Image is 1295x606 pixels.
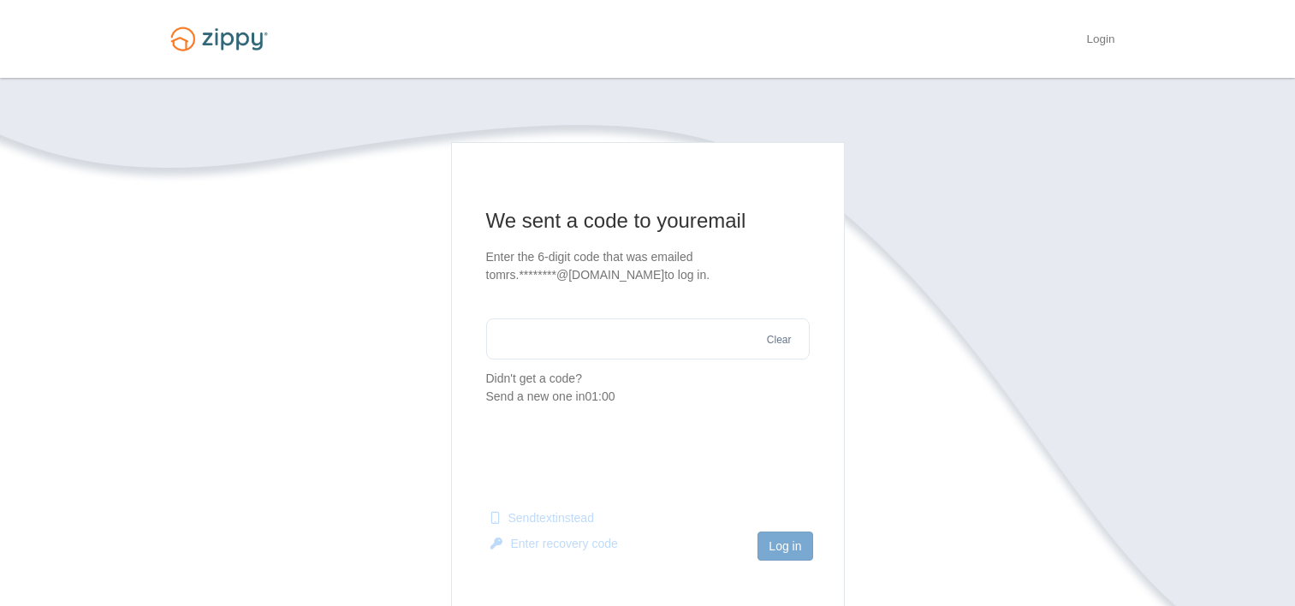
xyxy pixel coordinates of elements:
h1: We sent a code to your email [486,207,810,235]
div: Send a new one in 01:00 [486,388,810,406]
p: Enter the 6-digit code that was emailed to mrs.********@[DOMAIN_NAME] to log in. [486,248,810,284]
button: Clear [762,332,797,348]
button: Log in [757,532,812,561]
img: Logo [160,19,278,59]
p: Didn't get a code? [486,370,810,406]
a: Login [1086,33,1114,50]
